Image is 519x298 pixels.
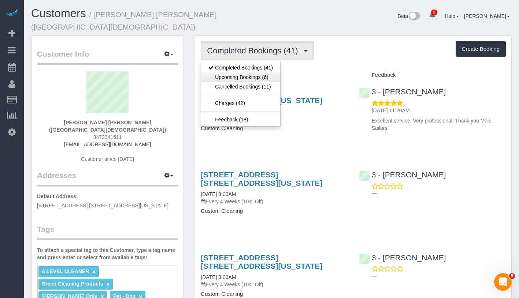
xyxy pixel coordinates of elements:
p: Every 4 Weeks (10% Off) [201,198,348,205]
h4: Feedback [359,72,506,78]
span: Green Cleaning Products [41,281,103,287]
a: 3 - [PERSON_NAME] [359,170,446,179]
legend: Tags [37,224,178,240]
a: [STREET_ADDRESS] [STREET_ADDRESS][US_STATE] [201,170,322,187]
a: 3 - [PERSON_NAME] [359,253,446,262]
p: Excellent service. Very professional. Thank you Maid Sailors! [372,117,506,132]
span: 5 [509,273,515,279]
h4: Custom Cleaning [201,208,348,214]
a: × [92,269,96,275]
span: 8 [431,10,437,15]
a: Cancelled Bookings (11) [201,82,280,91]
a: 8 [425,7,440,23]
a: Beta [398,13,420,19]
a: [STREET_ADDRESS] [STREET_ADDRESS][US_STATE] [201,253,322,270]
button: Completed Bookings (41) [201,41,314,60]
p: --- [372,190,506,197]
a: [PERSON_NAME] [464,13,510,19]
h4: Custom Cleaning [201,125,348,132]
strong: [PERSON_NAME] [PERSON_NAME] ([GEOGRAPHIC_DATA][DEMOGRAPHIC_DATA]) [49,120,166,133]
img: New interface [408,12,420,21]
p: [DATE] 11:20AM [372,107,506,114]
label: To attach a special tag to this Customer, type a tag name and press enter or select from availabl... [37,246,178,261]
span: 3473341611 [93,134,122,140]
a: Upcoming Bookings (6) [201,72,280,82]
button: Create Booking [456,41,506,57]
a: 3 - [PERSON_NAME] [359,87,446,96]
p: --- [372,272,506,280]
a: [DATE] 8:00AM [201,191,236,197]
p: Every 4 Weeks (10% Off) [201,281,348,288]
a: [DATE] 8:00AM [201,274,236,280]
label: Default Address: [37,193,78,200]
a: Completed Bookings (41) [201,63,280,72]
legend: Customer Info [37,49,178,65]
a: × [106,281,110,287]
span: Completed Bookings (41) [207,46,301,55]
a: Charges (42) [201,98,280,108]
span: Customer since [DATE] [81,156,134,162]
a: Feedback (18) [201,115,280,124]
span: [STREET_ADDRESS] [STREET_ADDRESS][US_STATE] [37,203,168,208]
h4: Custom Cleaning [201,291,348,297]
span: A LEVEL CLEANER [41,268,89,274]
a: Customers [31,7,86,20]
a: [EMAIL_ADDRESS][DOMAIN_NAME] [64,142,151,147]
small: / [PERSON_NAME] [PERSON_NAME] ([GEOGRAPHIC_DATA][DEMOGRAPHIC_DATA]) [31,11,217,31]
iframe: Intercom live chat [494,273,512,291]
img: Automaid Logo [4,7,19,18]
a: Help [445,13,459,19]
